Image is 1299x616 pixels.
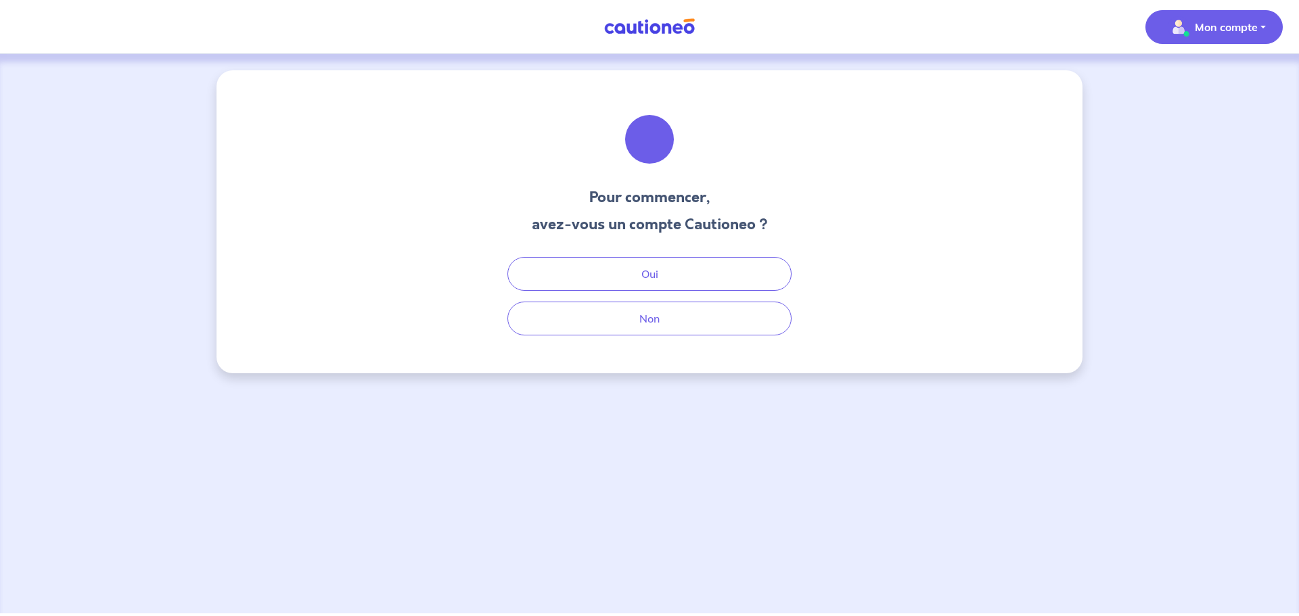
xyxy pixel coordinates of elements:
h3: avez-vous un compte Cautioneo ? [532,214,768,235]
p: Mon compte [1195,19,1258,35]
h3: Pour commencer, [532,187,768,208]
img: Cautioneo [599,18,700,35]
button: illu_account_valid_menu.svgMon compte [1145,10,1283,44]
img: illu_welcome.svg [613,103,686,176]
button: Non [507,302,792,335]
button: Oui [507,257,792,291]
img: illu_account_valid_menu.svg [1168,16,1189,38]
